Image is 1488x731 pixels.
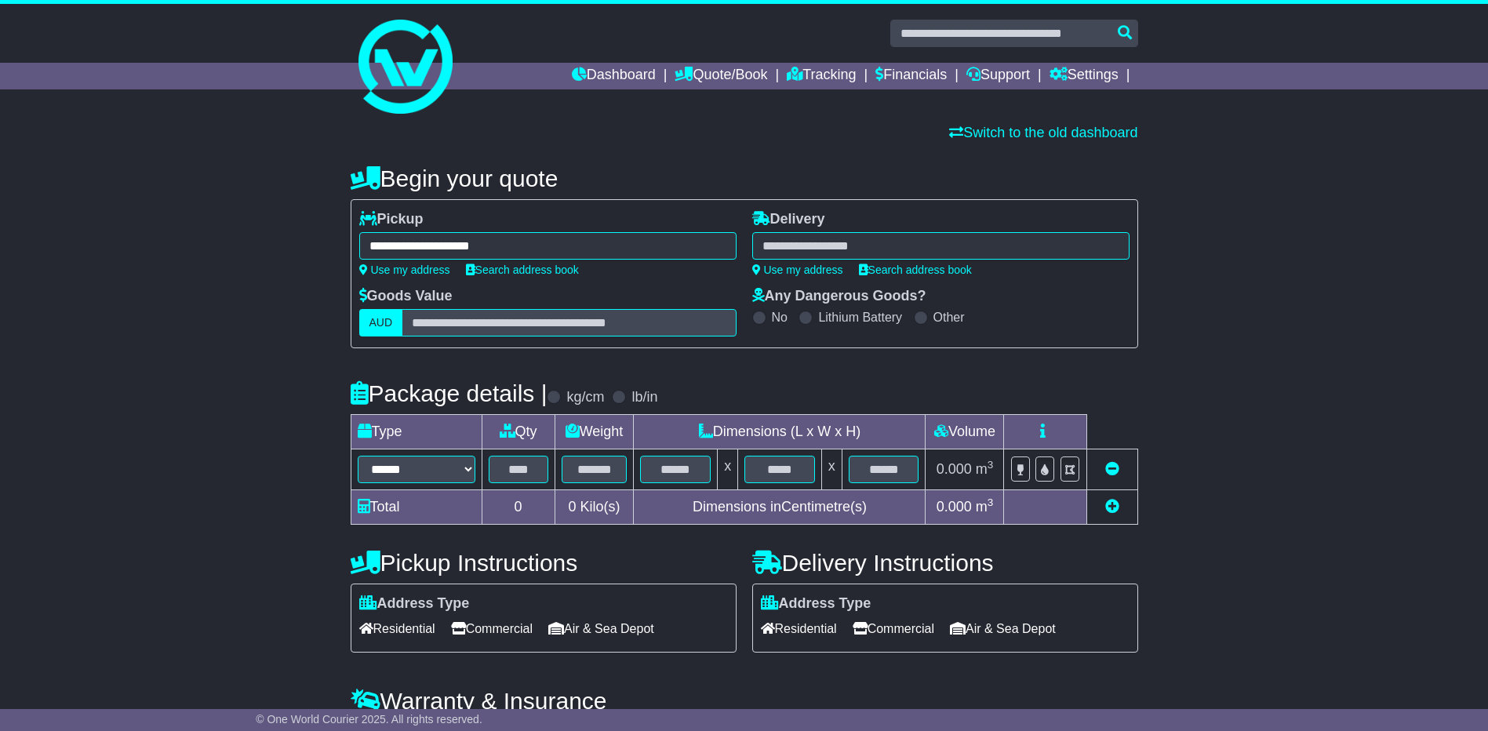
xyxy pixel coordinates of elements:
[675,63,767,89] a: Quote/Book
[933,310,965,325] label: Other
[466,264,579,276] a: Search address book
[752,288,926,305] label: Any Dangerous Goods?
[351,165,1138,191] h4: Begin your quote
[359,309,403,336] label: AUD
[359,616,435,641] span: Residential
[359,595,470,613] label: Address Type
[256,713,482,726] span: © One World Courier 2025. All rights reserved.
[752,211,825,228] label: Delivery
[359,264,450,276] a: Use my address
[976,461,994,477] span: m
[351,415,482,449] td: Type
[351,550,737,576] h4: Pickup Instructions
[752,264,843,276] a: Use my address
[359,288,453,305] label: Goods Value
[752,550,1138,576] h4: Delivery Instructions
[566,389,604,406] label: kg/cm
[949,125,1137,140] a: Switch to the old dashboard
[937,499,972,515] span: 0.000
[1105,461,1119,477] a: Remove this item
[821,449,842,490] td: x
[555,490,634,525] td: Kilo(s)
[572,63,656,89] a: Dashboard
[772,310,788,325] label: No
[761,595,871,613] label: Address Type
[634,490,926,525] td: Dimensions in Centimetre(s)
[359,211,424,228] label: Pickup
[976,499,994,515] span: m
[451,616,533,641] span: Commercial
[351,490,482,525] td: Total
[1050,63,1119,89] a: Settings
[482,415,555,449] td: Qty
[761,616,837,641] span: Residential
[787,63,856,89] a: Tracking
[859,264,972,276] a: Search address book
[966,63,1030,89] a: Support
[988,459,994,471] sup: 3
[482,490,555,525] td: 0
[937,461,972,477] span: 0.000
[818,310,902,325] label: Lithium Battery
[875,63,947,89] a: Financials
[718,449,738,490] td: x
[351,380,548,406] h4: Package details |
[555,415,634,449] td: Weight
[548,616,654,641] span: Air & Sea Depot
[351,688,1138,714] h4: Warranty & Insurance
[1105,499,1119,515] a: Add new item
[853,616,934,641] span: Commercial
[568,499,576,515] span: 0
[950,616,1056,641] span: Air & Sea Depot
[634,415,926,449] td: Dimensions (L x W x H)
[988,496,994,508] sup: 3
[926,415,1004,449] td: Volume
[631,389,657,406] label: lb/in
